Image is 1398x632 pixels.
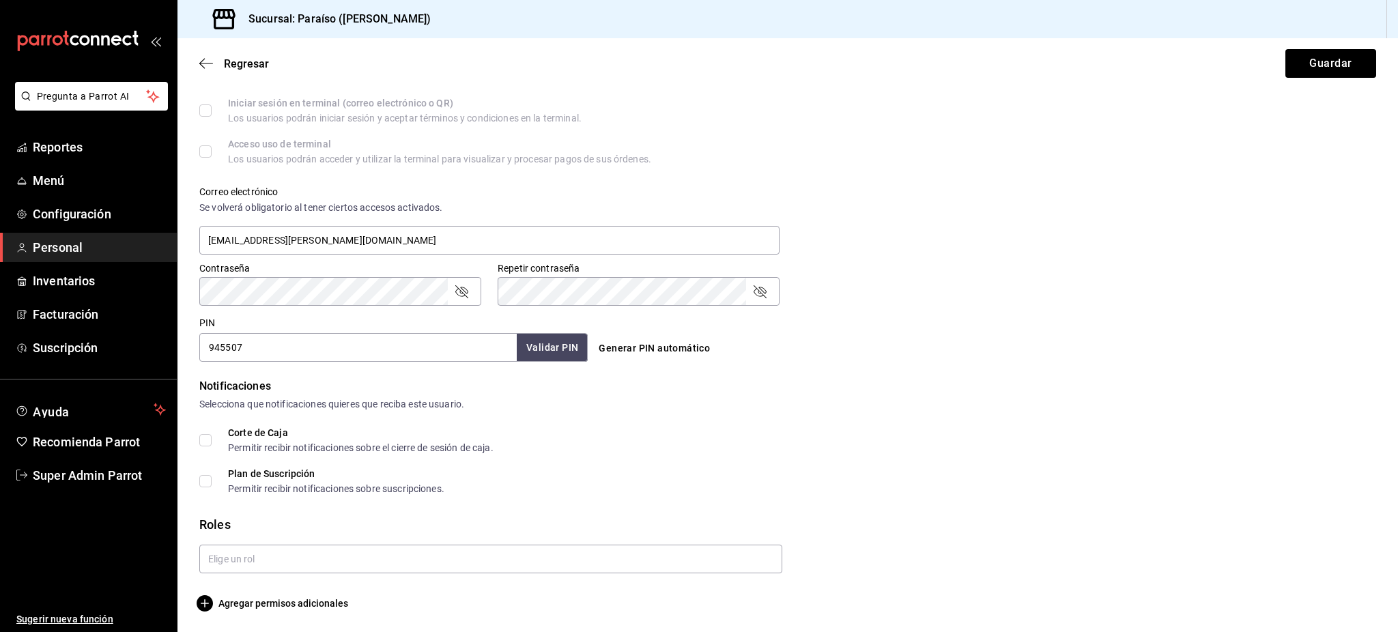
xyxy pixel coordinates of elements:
[453,283,470,300] button: passwordField
[33,272,166,290] span: Inventarios
[199,263,481,273] label: Contraseña
[15,82,168,111] button: Pregunta a Parrot AI
[238,11,431,27] h3: Sucursal: Paraíso ([PERSON_NAME])
[33,305,166,324] span: Facturación
[517,334,588,362] button: Validar PIN
[224,57,269,70] span: Regresar
[33,401,148,418] span: Ayuda
[199,201,780,215] div: Se volverá obligatorio al tener ciertos accesos activados.
[199,333,517,362] input: 3 a 6 dígitos
[199,545,782,573] input: Elige un rol
[199,397,1376,412] div: Selecciona que notificaciones quieres que reciba este usuario.
[199,595,348,612] button: Agregar permisos adicionales
[33,205,166,223] span: Configuración
[33,466,166,485] span: Super Admin Parrot
[1285,49,1376,78] button: Guardar
[33,171,166,190] span: Menú
[199,515,1376,534] div: Roles
[37,89,147,104] span: Pregunta a Parrot AI
[228,113,582,123] div: Los usuarios podrán iniciar sesión y aceptar términos y condiciones en la terminal.
[752,283,768,300] button: passwordField
[228,469,444,478] div: Plan de Suscripción
[150,35,161,46] button: open_drawer_menu
[199,57,269,70] button: Regresar
[33,138,166,156] span: Reportes
[199,318,215,328] label: PIN
[33,238,166,257] span: Personal
[228,484,444,493] div: Permitir recibir notificaciones sobre suscripciones.
[199,187,780,197] label: Correo electrónico
[16,612,166,627] span: Sugerir nueva función
[228,98,582,108] div: Iniciar sesión en terminal (correo electrónico o QR)
[10,99,168,113] a: Pregunta a Parrot AI
[228,443,494,453] div: Permitir recibir notificaciones sobre el cierre de sesión de caja.
[228,139,651,149] div: Acceso uso de terminal
[33,339,166,357] span: Suscripción
[228,154,651,164] div: Los usuarios podrán acceder y utilizar la terminal para visualizar y procesar pagos de sus órdenes.
[228,428,494,437] div: Corte de Caja
[33,433,166,451] span: Recomienda Parrot
[498,263,780,273] label: Repetir contraseña
[593,336,715,361] button: Generar PIN automático
[199,378,1376,394] div: Notificaciones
